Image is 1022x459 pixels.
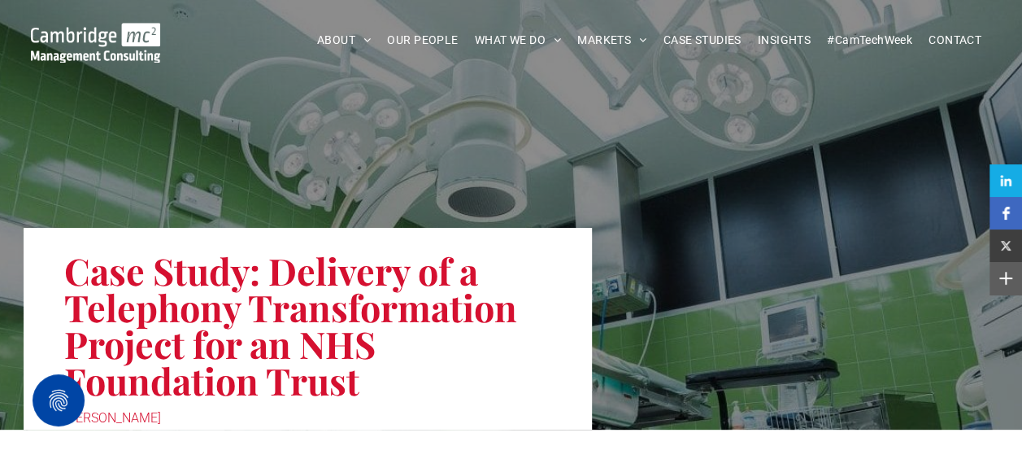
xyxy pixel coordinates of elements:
a: #CamTechWeek [819,28,920,53]
a: CONTACT [920,28,989,53]
a: INSIGHTS [750,28,819,53]
h1: Case Study: Delivery of a Telephony Transformation Project for an NHS Foundation Trust [64,251,552,400]
div: [PERSON_NAME] [64,407,552,430]
a: WHAT WE DO [467,28,570,53]
a: ABOUT [309,28,380,53]
a: Your Business Transformed | Cambridge Management Consulting [31,25,161,42]
a: OUR PEOPLE [379,28,466,53]
a: CASE STUDIES [655,28,750,53]
img: Cambridge MC Logo, digital transformation [31,23,161,63]
a: MARKETS [569,28,655,53]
